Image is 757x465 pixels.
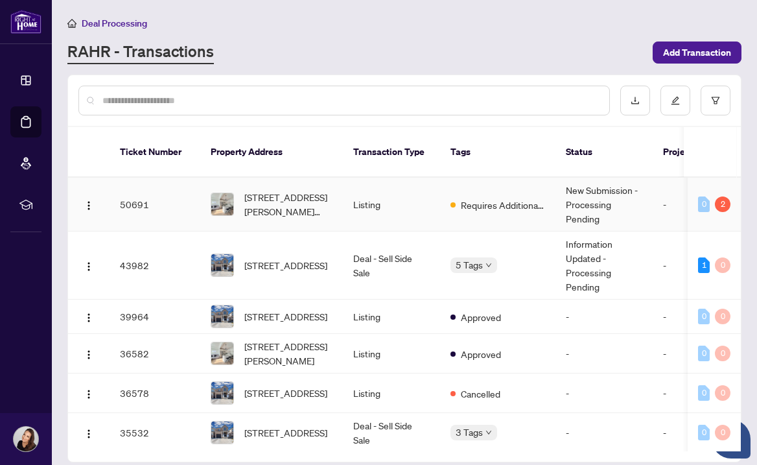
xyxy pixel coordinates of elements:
[461,198,545,212] span: Requires Additional Docs
[698,197,710,212] div: 0
[343,334,440,374] td: Listing
[10,10,41,34] img: logo
[671,96,680,105] span: edit
[110,300,200,334] td: 39964
[461,347,501,361] span: Approved
[698,346,710,361] div: 0
[78,343,99,364] button: Logo
[715,309,730,324] div: 0
[698,425,710,440] div: 0
[440,127,555,178] th: Tags
[653,178,730,232] td: -
[110,178,200,232] td: 50691
[555,300,653,334] td: -
[653,374,730,413] td: -
[78,255,99,276] button: Logo
[663,42,731,63] span: Add Transaction
[698,309,710,324] div: 0
[84,350,94,360] img: Logo
[715,425,730,440] div: 0
[244,339,332,368] span: [STREET_ADDRESS][PERSON_NAME]
[456,425,483,440] span: 3 Tags
[84,429,94,439] img: Logo
[84,389,94,399] img: Logo
[653,334,730,374] td: -
[110,127,200,178] th: Ticket Number
[456,257,483,272] span: 5 Tags
[244,258,327,272] span: [STREET_ADDRESS]
[660,86,690,115] button: edit
[555,178,653,232] td: New Submission - Processing Pending
[343,232,440,300] td: Deal - Sell Side Sale
[620,86,650,115] button: download
[653,42,741,64] button: Add Transaction
[715,385,730,401] div: 0
[343,178,440,232] td: Listing
[555,413,653,453] td: -
[82,18,147,29] span: Deal Processing
[485,262,492,268] span: down
[653,413,730,453] td: -
[343,300,440,334] td: Listing
[67,41,214,64] a: RAHR - Transactions
[555,334,653,374] td: -
[343,413,440,453] td: Deal - Sell Side Sale
[343,374,440,413] td: Listing
[461,387,500,401] span: Cancelled
[110,334,200,374] td: 36582
[84,200,94,211] img: Logo
[653,127,730,178] th: Project Name
[244,190,332,219] span: [STREET_ADDRESS][PERSON_NAME][PERSON_NAME]
[110,374,200,413] td: 36578
[211,193,233,215] img: thumbnail-img
[78,383,99,403] button: Logo
[211,422,233,444] img: thumbnail-img
[701,86,730,115] button: filter
[244,425,327,440] span: [STREET_ADDRESS]
[698,257,710,273] div: 1
[555,127,653,178] th: Status
[461,310,501,324] span: Approved
[715,257,730,273] div: 0
[653,300,730,334] td: -
[211,305,233,328] img: thumbnail-img
[110,413,200,453] td: 35532
[78,422,99,443] button: Logo
[485,429,492,436] span: down
[711,96,720,105] span: filter
[78,194,99,215] button: Logo
[244,309,327,324] span: [STREET_ADDRESS]
[200,127,343,178] th: Property Address
[78,306,99,327] button: Logo
[84,261,94,272] img: Logo
[555,232,653,300] td: Information Updated - Processing Pending
[555,374,653,413] td: -
[211,342,233,364] img: thumbnail-img
[211,382,233,404] img: thumbnail-img
[653,232,730,300] td: -
[244,386,327,400] span: [STREET_ADDRESS]
[715,197,730,212] div: 2
[715,346,730,361] div: 0
[211,254,233,276] img: thumbnail-img
[631,96,640,105] span: download
[698,385,710,401] div: 0
[110,232,200,300] td: 43982
[343,127,440,178] th: Transaction Type
[14,427,38,451] img: Profile Icon
[67,19,76,28] span: home
[84,313,94,323] img: Logo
